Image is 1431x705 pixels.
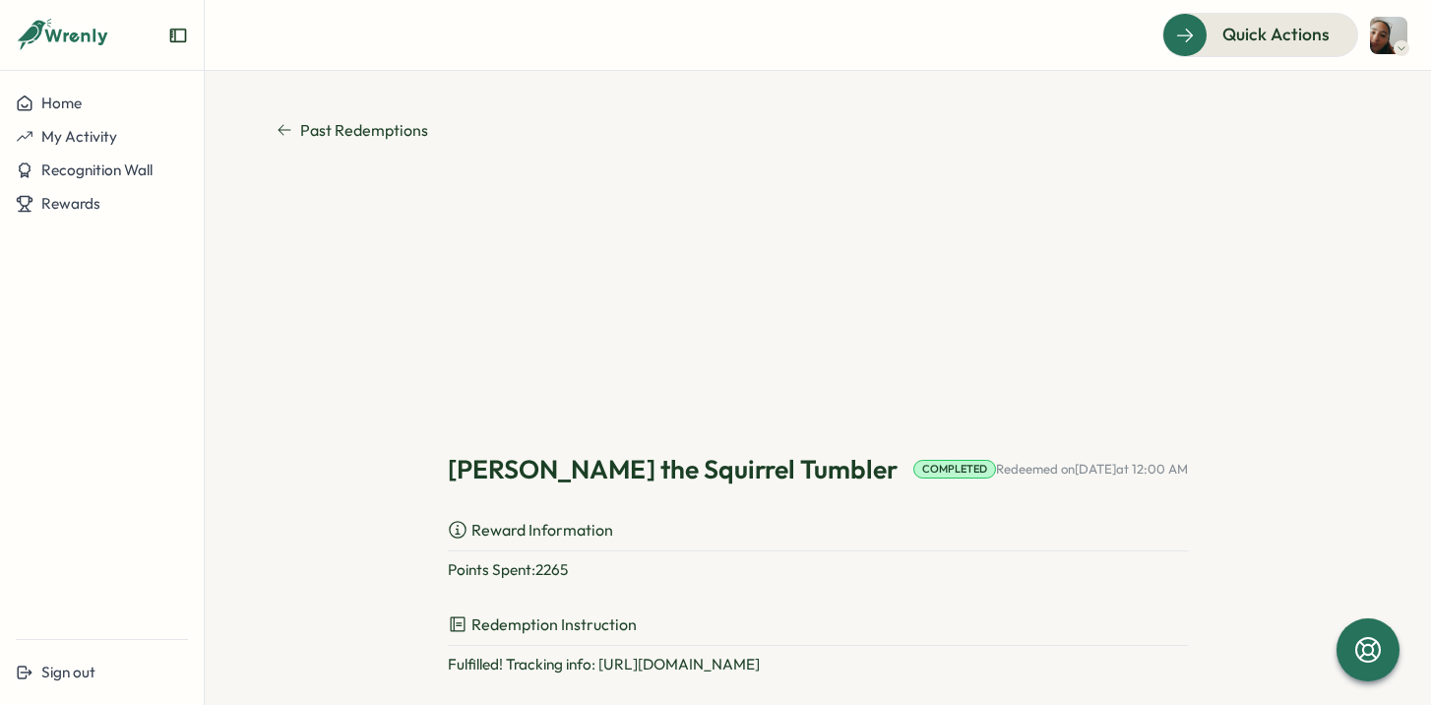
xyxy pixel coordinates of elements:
[41,194,100,213] span: Rewards
[448,654,1188,675] div: Fulfilled! Tracking info: [URL][DOMAIN_NAME]
[448,612,1188,646] p: Redemption Instruction
[1222,22,1330,47] span: Quick Actions
[1370,17,1407,54] img: Sofia Fajardo
[1162,13,1358,56] button: Quick Actions
[448,452,898,486] p: [PERSON_NAME] the Squirrel Tumbler
[448,559,1188,581] p: Points Spent: 2265
[41,127,117,146] span: My Activity
[41,94,82,112] span: Home
[41,160,153,179] span: Recognition Wall
[996,461,1188,479] p: Redeemed on [DATE] at 12:00 AM
[448,518,1188,551] p: Reward Information
[300,118,428,143] span: Past Redemptions
[913,460,996,479] div: Completed
[448,174,694,420] img: Sammy the Squirrel Tumbler
[41,663,95,681] span: Sign out
[277,118,1359,143] a: Past Redemptions
[168,26,188,45] button: Expand sidebar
